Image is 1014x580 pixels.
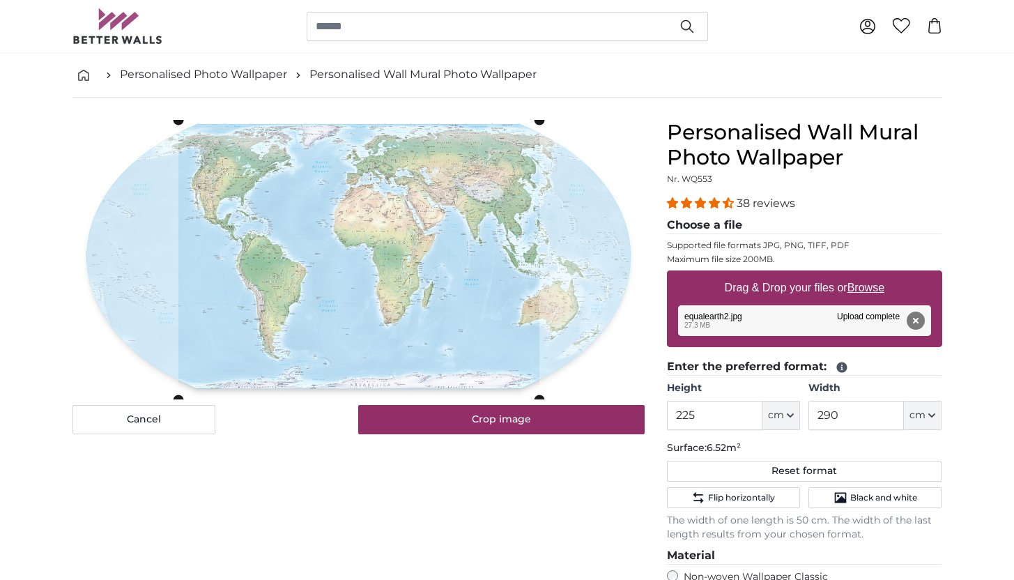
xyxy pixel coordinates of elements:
[667,217,942,234] legend: Choose a file
[667,487,800,508] button: Flip horizontally
[667,174,712,184] span: Nr. WQ553
[358,405,645,434] button: Crop image
[667,254,942,265] p: Maximum file size 200MB.
[667,358,942,376] legend: Enter the preferred format:
[768,409,784,422] span: cm
[847,282,884,293] u: Browse
[667,381,800,395] label: Height
[737,197,795,210] span: 38 reviews
[808,381,942,395] label: Width
[667,240,942,251] p: Supported file formats JPG, PNG, TIFF, PDF
[667,461,942,482] button: Reset format
[667,197,737,210] span: 4.34 stars
[667,514,942,542] p: The width of one length is 50 cm. The width of the last length results from your chosen format.
[72,52,942,98] nav: breadcrumbs
[762,401,800,430] button: cm
[667,120,942,170] h1: Personalised Wall Mural Photo Wallpaper
[667,547,942,565] legend: Material
[72,405,215,434] button: Cancel
[719,274,889,302] label: Drag & Drop your files or
[808,487,942,508] button: Black and white
[707,441,741,454] span: 6.52m²
[309,66,537,83] a: Personalised Wall Mural Photo Wallpaper
[708,492,775,503] span: Flip horizontally
[667,441,942,455] p: Surface:
[904,401,942,430] button: cm
[909,409,925,422] span: cm
[850,492,917,503] span: Black and white
[72,8,163,44] img: Betterwalls
[120,66,287,83] a: Personalised Photo Wallpaper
